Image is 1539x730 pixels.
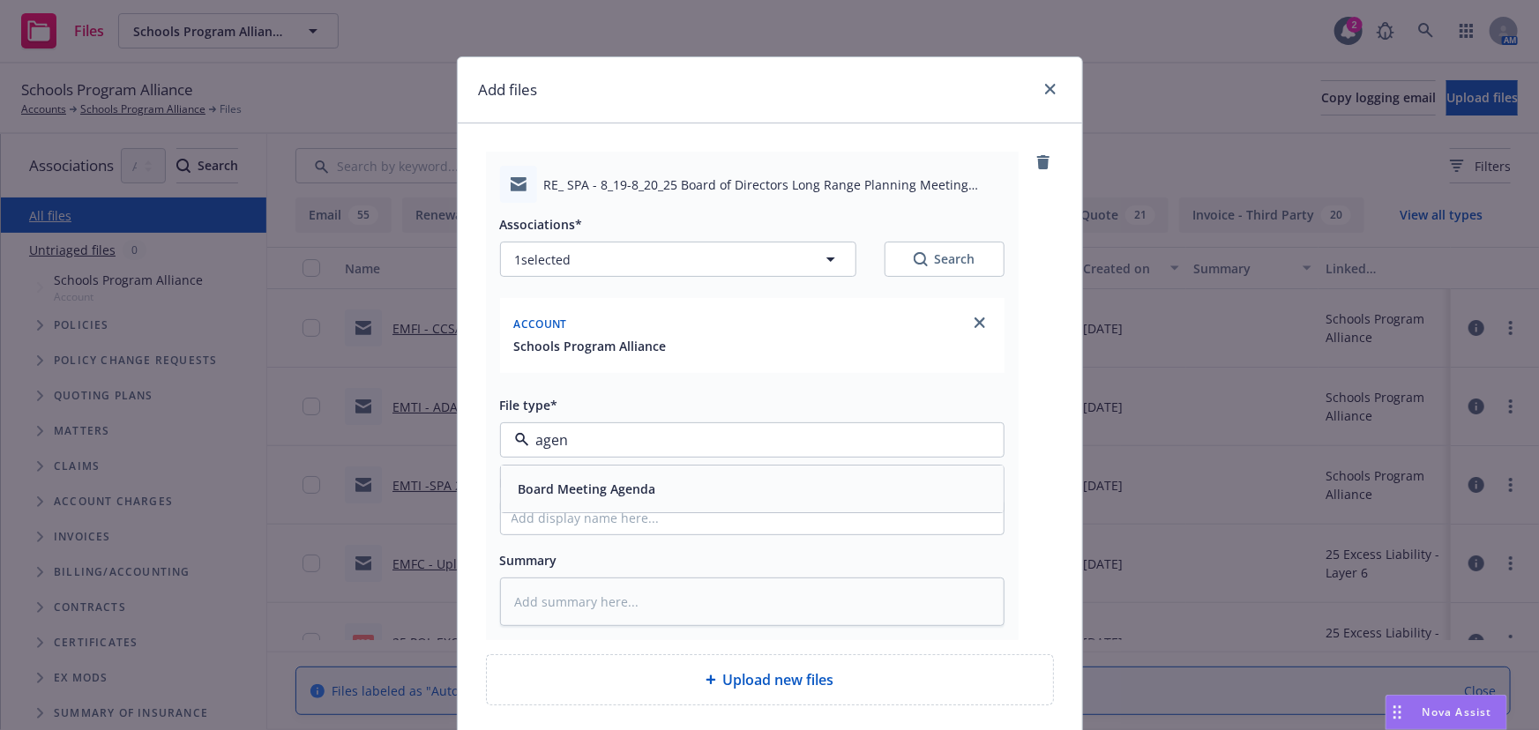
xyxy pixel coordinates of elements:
[1033,152,1054,173] a: remove
[479,78,538,101] h1: Add files
[914,250,975,268] div: Search
[514,337,667,355] button: Schools Program Alliance
[515,250,572,269] span: 1 selected
[1423,704,1492,719] span: Nova Assist
[500,216,583,233] span: Associations*
[1040,78,1061,100] a: close
[500,242,856,277] button: 1selected
[486,654,1054,705] div: Upload new files
[544,175,1005,194] span: RE_ SPA - 8_19-8_20_25 Board of Directors Long Range Planning Meeting Agenda (LINK) and Agenda Co...
[1386,695,1507,730] button: Nova Assist
[500,552,557,569] span: Summary
[514,317,567,331] span: Account
[723,669,834,690] span: Upload new files
[500,397,558,413] span: File type*
[885,242,1005,277] button: SearchSearch
[914,252,928,266] svg: Search
[1386,696,1408,729] div: Drag to move
[969,312,990,333] a: close
[519,480,656,499] button: Board Meeting Agenda
[501,501,1004,534] input: Add display name here...
[529,429,968,451] input: Filter by keyword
